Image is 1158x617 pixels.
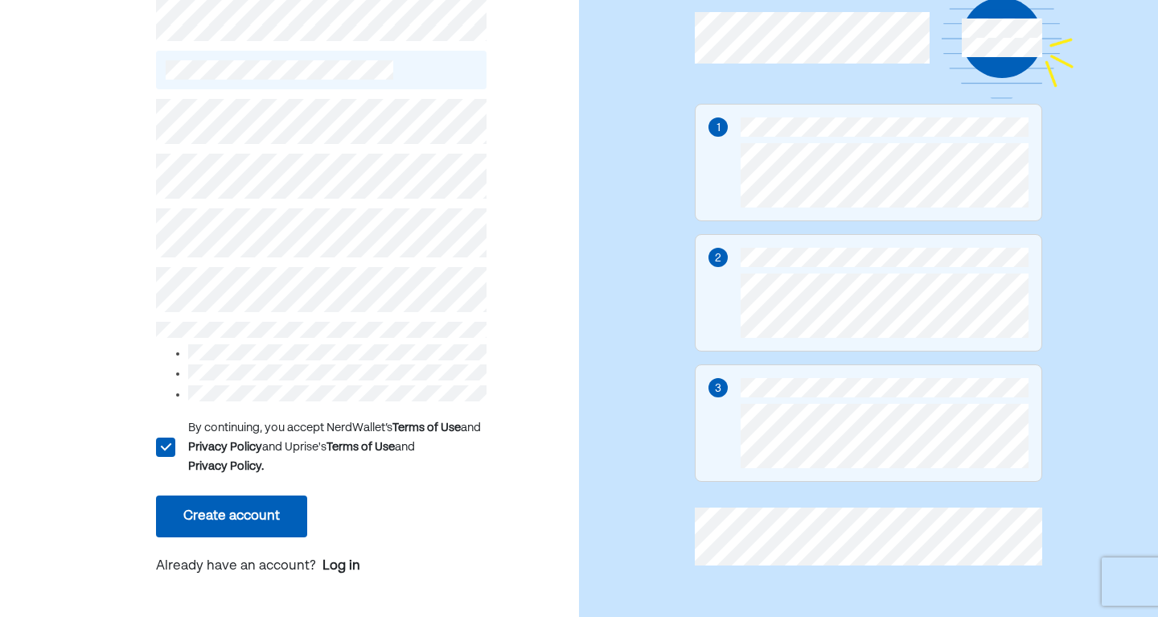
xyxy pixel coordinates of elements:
[715,249,721,267] div: 2
[156,496,307,537] button: Create account
[188,438,262,457] div: Privacy Policy
[155,438,175,457] div: L
[326,438,395,457] div: Terms of Use
[188,418,487,476] div: By continuing, you accept NerdWallet’s and and Uprise's and
[322,557,360,576] a: Log in
[392,418,461,438] div: Terms of Use
[188,457,264,476] div: Privacy Policy.
[156,557,487,578] p: Already have an account?
[715,380,721,397] div: 3
[717,119,721,137] div: 1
